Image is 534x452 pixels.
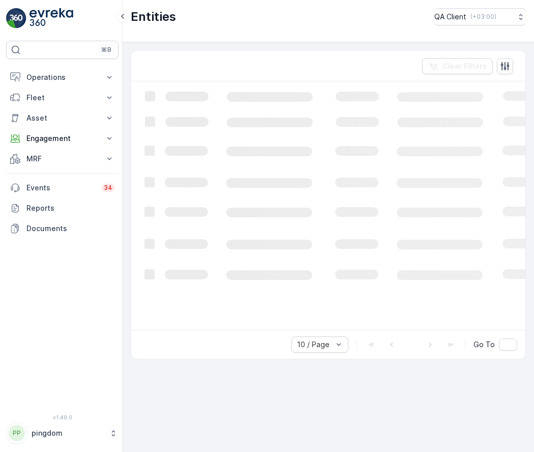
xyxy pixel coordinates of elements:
p: ( +03:00 ) [470,13,496,21]
p: Entities [131,9,176,25]
a: Events34 [6,178,118,198]
button: Operations [6,67,118,88]
p: Engagement [26,133,98,144]
p: pingdom [32,428,104,438]
button: Fleet [6,88,118,108]
img: logo [6,8,26,29]
p: Operations [26,72,98,82]
button: PPpingdom [6,422,118,444]
p: Events [26,183,96,193]
p: Asset [26,113,98,123]
button: Engagement [6,128,118,149]
a: Documents [6,218,118,239]
span: Go To [473,340,495,350]
p: MRF [26,154,98,164]
p: Clear Filters [442,61,487,71]
p: Documents [26,223,114,234]
p: 34 [104,184,112,192]
p: QA Client [434,12,466,22]
button: MRF [6,149,118,169]
p: Fleet [26,93,98,103]
div: PP [9,425,25,441]
button: Asset [6,108,118,128]
img: logo_light-DOdMpM7g.png [29,8,73,29]
button: Clear Filters [422,58,493,74]
span: v 1.49.0 [6,414,118,420]
button: QA Client(+03:00) [434,8,526,25]
a: Reports [6,198,118,218]
p: ⌘B [101,46,111,54]
p: Reports [26,203,114,213]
